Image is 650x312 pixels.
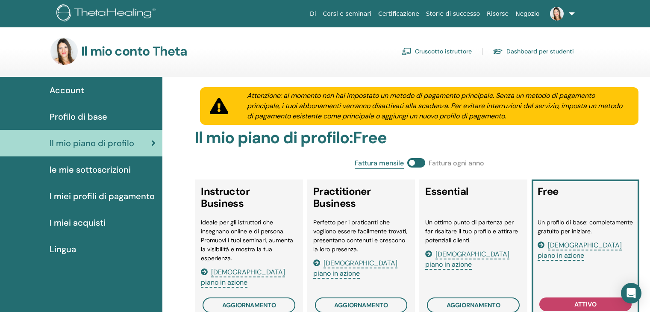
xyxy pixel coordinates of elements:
[313,259,397,279] span: [DEMOGRAPHIC_DATA] piano in azione
[425,250,509,269] a: [DEMOGRAPHIC_DATA] piano in azione
[483,6,512,22] a: Risorse
[50,84,84,97] span: Account
[401,47,412,55] img: chalkboard-teacher.svg
[425,218,521,245] li: Un ottimo punto di partenza per far risaltare il tuo profilo e attirare potenziali clienti.
[306,6,320,22] a: Di
[621,283,641,303] div: Open Intercom Messenger
[493,48,503,55] img: graduation-cap.svg
[201,268,285,288] span: [DEMOGRAPHIC_DATA] piano in azione
[313,259,397,278] a: [DEMOGRAPHIC_DATA] piano in azione
[50,243,76,256] span: Lingua
[429,158,484,169] span: Fattura ogni anno
[539,297,632,311] button: attivo
[237,91,639,121] div: Attenzione: al momento non hai impostato un metodo di pagamento principale. Senza un metodo di pa...
[493,44,574,58] a: Dashboard per studenti
[512,6,543,22] a: Negozio
[550,7,564,21] img: default.jpg
[50,38,78,65] img: default.jpg
[50,163,131,176] span: le mie sottoscrizioni
[538,218,634,236] li: Un profilo di base: completamente gratuito per iniziare.
[334,301,388,309] span: aggiornamento
[425,250,509,270] span: [DEMOGRAPHIC_DATA] piano in azione
[50,137,134,150] span: Il mio piano di profilo
[401,44,472,58] a: Cruscotto istruttore
[423,6,483,22] a: Storie di successo
[81,44,188,59] h3: Il mio conto Theta
[56,4,159,24] img: logo.png
[574,300,597,308] span: attivo
[313,218,409,254] li: Perfetto per i praticanti che vogliono essere facilmente trovati, presentano contenuti e crescono...
[50,190,155,203] span: I miei profili di pagamento
[355,158,404,169] span: Fattura mensile
[50,216,106,229] span: I miei acquisti
[447,301,500,309] span: aggiornamento
[538,241,622,261] span: [DEMOGRAPHIC_DATA] piano in azione
[201,218,297,263] li: Ideale per gli istruttori che insegnano online e di persona. Promuovi i tuoi seminari, aumenta la...
[195,128,644,148] h2: Il mio piano di profilo : Free
[320,6,375,22] a: Corsi e seminari
[50,110,107,123] span: Profilo di base
[375,6,423,22] a: Certificazione
[222,301,276,309] span: aggiornamento
[538,241,622,260] a: [DEMOGRAPHIC_DATA] piano in azione
[201,268,285,287] a: [DEMOGRAPHIC_DATA] piano in azione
